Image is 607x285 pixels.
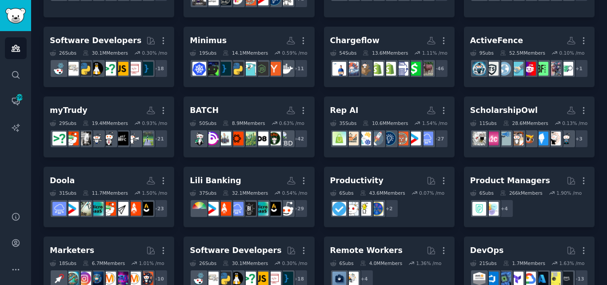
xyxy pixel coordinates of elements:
[184,96,314,157] a: BATCH50Subs8.9MMembers0.63% /mo+42CBDhempBudsCBDDelta8SuperStorethcediblereviewsdelta8cartsDelta8...
[83,190,128,196] div: 11.7M Members
[510,62,523,76] img: technology
[500,50,545,56] div: 52.5M Members
[472,62,486,76] img: trustandsafetypros
[559,132,573,145] img: CollegeRant
[230,132,244,145] img: delta8carts
[497,132,511,145] img: Advice
[416,260,442,266] div: 1.36 % /mo
[464,167,595,228] a: Product Managers6Subs266kMembers1.90% /mo+4ProductManagementProductMgmt
[50,50,76,56] div: 26 Sub s
[90,202,104,216] img: microsaas
[395,132,408,145] img: EntrepreneurRideAlong
[282,50,307,56] div: 0.59 % /mo
[5,90,27,112] a: 299
[190,190,216,196] div: 37 Sub s
[83,120,128,126] div: 19.4M Members
[556,190,582,196] div: 1.90 % /mo
[44,96,174,157] a: myTrudy29Subs19.4MMembers0.93% /mo+21findapathfreelance_forhireFinancialCareersCareer_Advicehirin...
[280,62,293,76] img: docker
[50,105,88,116] div: myTrudy
[357,202,371,216] img: lifehacks
[140,202,153,216] img: indianstartups
[522,62,536,76] img: cybersecurity
[44,167,174,228] a: Doola31Subs11.7MMembers1.50% /mo+23indianstartupsStartUpIndiastartups_promotionAccountingmicrosaa...
[217,62,231,76] img: programming
[52,62,66,76] img: reactjs
[395,62,408,76] img: PaymentProcessing
[223,120,265,126] div: 8.9M Members
[485,202,499,216] img: ProductManagement
[50,245,94,256] div: Marketers
[223,50,268,56] div: 14.1M Members
[559,260,585,266] div: 1.63 % /mo
[485,62,499,76] img: TrustAndSafety
[464,27,595,88] a: ActiveFence9Subs52.5MMembers0.10% /mo+1jobboardsearchgenerativeAIbattlefield2042cybersecuritytech...
[535,62,548,76] img: battlefield2042
[255,202,268,216] img: microsaas
[559,62,573,76] img: jobboardsearch
[83,260,125,266] div: 6.7M Members
[279,120,304,126] div: 0.63 % /mo
[430,129,448,148] div: + 27
[324,167,455,228] a: Productivity6Subs43.6MMembers0.07% /mo+2LifeProTipslifehacksproductivitygetdisciplined
[419,132,433,145] img: SaaS
[205,132,219,145] img: CannabisNewsInfo
[510,132,523,145] img: InternationalStudents
[115,62,128,76] img: javascript
[472,132,486,145] img: scholarships
[332,62,346,76] img: AmazonSellerTipsUSA
[5,8,26,24] img: GummySearch logo
[190,35,227,46] div: Minimus
[570,129,588,148] div: + 3
[205,62,219,76] img: SecurityCareerAdvice
[83,50,128,56] div: 30.1M Members
[382,62,396,76] img: Dropshipping_Guide
[360,260,402,266] div: 4.0M Members
[102,202,116,216] img: Accounting
[464,96,595,157] a: ScholarshipOwl11Subs28.6MMembers0.13% /mo+3CollegeRantcollegelawschooladmissionsScholarshipOwlInt...
[184,167,314,228] a: Lili Banking37Subs32.1MMembers0.54% /mo+29salesindianstartupsmicrosaasBusiness_IdeasSaaSStartUpIn...
[330,105,359,116] div: Rep AI
[140,132,153,145] img: findapath
[149,129,168,148] div: + 21
[190,175,241,186] div: Lili Banking
[470,245,504,256] div: DevOps
[190,105,219,116] div: BATCH
[102,62,116,76] img: cscareerquestions
[360,190,405,196] div: 43.6M Members
[205,202,219,216] img: startup
[52,202,66,216] img: SaaS
[127,132,141,145] img: freelance_forhire
[470,105,538,116] div: ScholarshipOwl
[470,175,550,186] div: Product Managers
[472,202,486,216] img: ProductMgmt
[16,94,24,100] span: 299
[430,59,448,78] div: + 46
[77,62,91,76] img: Python
[570,59,588,78] div: + 1
[50,260,76,266] div: 18 Sub s
[50,190,76,196] div: 31 Sub s
[217,202,231,216] img: StartUpIndia
[547,62,561,76] img: generativeAI
[324,27,455,88] a: Chargeflow54Subs13.6MMembers1.11% /mo+46FinancialchargebackCashAppPaymentProcessingDropshipping_G...
[419,62,433,76] img: Financialchargeback
[503,260,545,266] div: 1.7M Members
[380,199,399,218] div: + 2
[65,62,79,76] img: learnpython
[149,59,168,78] div: + 18
[190,245,281,256] div: Software Developers
[470,120,497,126] div: 11 Sub s
[242,132,256,145] img: thcediblereviews
[223,190,268,196] div: 32.1M Members
[357,132,371,145] img: SalesOperations
[382,132,396,145] img: Entrepreneurship
[90,62,104,76] img: linux
[223,260,268,266] div: 30.1M Members
[267,62,281,76] img: ycombinator
[267,132,281,145] img: CBD
[330,260,354,266] div: 6 Sub s
[52,132,66,145] img: cscareerquestions
[242,62,256,76] img: golang
[65,202,79,216] img: startup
